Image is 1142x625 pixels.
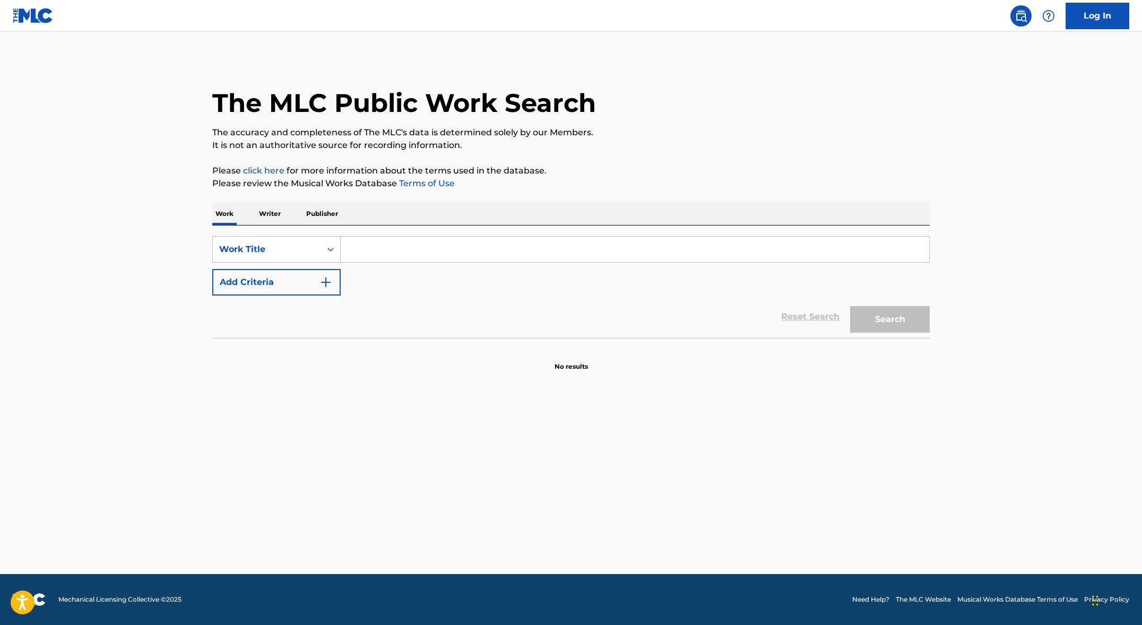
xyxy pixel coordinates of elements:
a: Public Search [1010,5,1032,27]
a: Musical Works Database Terms of Use [957,595,1078,604]
img: 9d2ae6d4665cec9f34b9.svg [319,276,332,289]
img: help [1042,10,1055,22]
span: Mechanical Licensing Collective © 2025 [58,595,181,604]
a: Terms of Use [397,178,455,188]
img: logo [13,593,46,606]
p: Writer [256,203,284,225]
a: The MLC Website [896,595,951,604]
p: Please for more information about the terms used in the database. [212,164,930,177]
div: Work Title [219,243,315,256]
img: search [1015,10,1027,22]
form: Search Form [212,236,930,338]
a: Need Help? [852,595,889,604]
a: click here [243,166,284,176]
div: Help [1038,5,1059,27]
p: Publisher [303,203,341,225]
h1: The MLC Public Work Search [212,87,596,119]
iframe: Chat Widget [1089,574,1142,625]
p: No results [555,349,588,371]
p: Work [212,203,237,225]
button: Add Criteria [212,269,341,296]
a: Privacy Policy [1084,595,1129,604]
p: It is not an authoritative source for recording information. [212,139,930,152]
a: Log In [1066,3,1129,29]
p: Please review the Musical Works Database [212,177,930,190]
img: MLC Logo [13,8,54,23]
p: The accuracy and completeness of The MLC's data is determined solely by our Members. [212,126,930,139]
div: Drag [1092,585,1098,617]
